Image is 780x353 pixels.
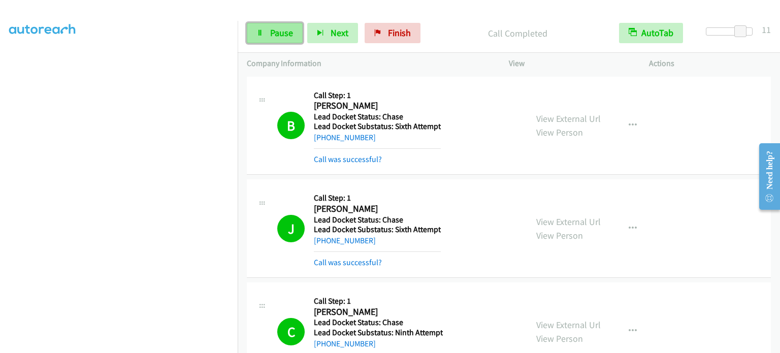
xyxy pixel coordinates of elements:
p: View [509,57,631,70]
a: View External Url [536,216,601,228]
a: View Person [536,126,583,138]
h2: [PERSON_NAME] [314,203,440,215]
iframe: Resource Center [751,136,780,217]
div: 11 [762,23,771,37]
a: View Person [536,333,583,344]
a: Call was successful? [314,154,382,164]
p: Call Completed [434,26,601,40]
a: Pause [247,23,303,43]
h5: Call Step: 1 [314,296,443,306]
h2: [PERSON_NAME] [314,306,440,318]
a: Call was successful? [314,258,382,267]
h2: [PERSON_NAME] [314,100,440,112]
a: View External Url [536,319,601,331]
h5: Lead Docket Substatus: Sixth Attempt [314,121,441,132]
button: Next [307,23,358,43]
a: [PHONE_NUMBER] [314,339,376,348]
button: AutoTab [619,23,683,43]
span: Finish [388,27,411,39]
h5: Lead Docket Status: Chase [314,317,443,328]
a: View Person [536,230,583,241]
span: Next [331,27,348,39]
a: Finish [365,23,420,43]
h5: Call Step: 1 [314,193,441,203]
h5: Lead Docket Status: Chase [314,112,441,122]
a: [PHONE_NUMBER] [314,133,376,142]
h1: C [277,318,305,345]
a: View External Url [536,113,601,124]
h5: Lead Docket Substatus: Ninth Attempt [314,328,443,338]
p: Actions [649,57,771,70]
h5: Lead Docket Substatus: Sixth Attempt [314,224,441,235]
h5: Lead Docket Status: Chase [314,215,441,225]
span: Pause [270,27,293,39]
h1: J [277,215,305,242]
p: Company Information [247,57,491,70]
h1: B [277,112,305,139]
a: [PHONE_NUMBER] [314,236,376,245]
h5: Call Step: 1 [314,90,441,101]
